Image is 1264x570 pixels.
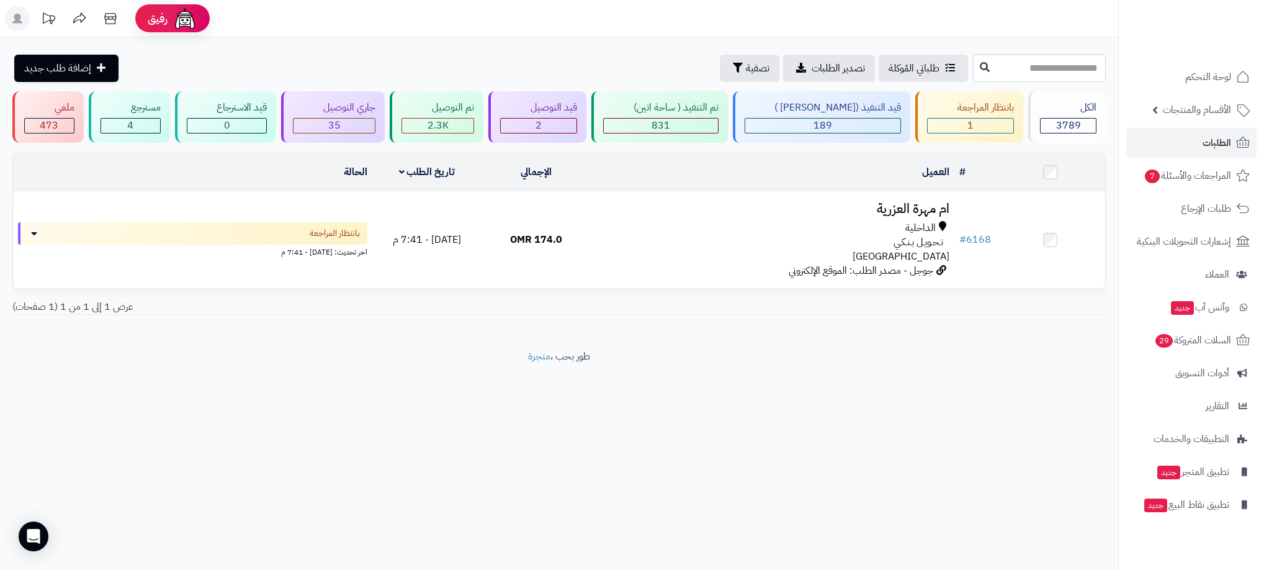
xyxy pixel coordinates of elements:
div: 35 [294,119,375,133]
span: 174.0 OMR [510,232,562,247]
span: بانتظار المراجعة [310,227,360,240]
a: وآتس آبجديد [1126,292,1257,322]
a: #6168 [959,232,991,247]
a: تصدير الطلبات [783,55,875,82]
span: 0 [224,118,230,133]
span: التقارير [1206,397,1229,415]
div: تم التوصيل [401,101,474,115]
span: لوحة التحكم [1185,68,1231,86]
div: ملغي [24,101,74,115]
a: العملاء [1126,260,1257,289]
a: إضافة طلب جديد [14,55,119,82]
span: السلات المتروكة [1154,332,1231,349]
span: # [959,232,966,247]
h3: ام مهرة العزرية [596,202,949,216]
div: عرض 1 إلى 1 من 1 (1 صفحات) [3,300,559,314]
a: الكل3789 [1026,91,1108,143]
div: جاري التوصيل [293,101,375,115]
span: الداخلية [905,221,936,235]
a: لوحة التحكم [1126,62,1257,92]
span: تصفية [746,61,769,76]
span: أدوات التسويق [1175,364,1229,382]
span: الأقسام والمنتجات [1163,101,1231,119]
div: 189 [745,119,901,133]
a: العميل [922,165,949,179]
a: المراجعات والأسئلة7 [1126,161,1257,191]
a: متجرة [528,349,550,364]
div: قيد التنفيذ ([PERSON_NAME] ) [745,101,902,115]
div: 0 [187,119,267,133]
span: تـحـويـل بـنـكـي [894,235,943,250]
a: تحديثات المنصة [33,6,64,34]
a: تم التوصيل 2.3K [387,91,486,143]
div: بانتظار المراجعة [927,101,1014,115]
a: طلبات الإرجاع [1126,194,1257,224]
a: أدوات التسويق [1126,358,1257,388]
span: الطلبات [1203,134,1231,152]
a: بانتظار المراجعة 1 [913,91,1026,143]
span: إشعارات التحويلات البنكية [1137,233,1231,250]
span: 473 [40,118,58,133]
div: 473 [25,119,74,133]
div: 4 [101,119,160,133]
span: تصدير الطلبات [812,61,865,76]
a: تطبيق نقاط البيعجديد [1126,490,1257,520]
span: وآتس آب [1170,299,1229,316]
a: تطبيق المتجرجديد [1126,457,1257,487]
div: تم التنفيذ ( ساحة اتين) [603,101,719,115]
span: رفيق [148,11,168,26]
img: ai-face.png [173,6,197,31]
span: [DATE] - 7:41 م [393,232,461,247]
div: اخر تحديث: [DATE] - 7:41 م [18,245,367,258]
a: الحالة [344,165,367,179]
a: مسترجع 4 [86,91,173,143]
a: الإجمالي [521,165,552,179]
span: 831 [652,118,670,133]
a: تم التنفيذ ( ساحة اتين) 831 [589,91,730,143]
span: 4 [127,118,133,133]
span: جديد [1144,499,1167,512]
span: طلبات الإرجاع [1181,200,1231,217]
a: التقارير [1126,391,1257,421]
a: إشعارات التحويلات البنكية [1126,227,1257,256]
span: 189 [814,118,832,133]
div: قيد التوصيل [500,101,577,115]
span: طلباتي المُوكلة [889,61,939,76]
span: جديد [1171,301,1194,315]
div: 1 [928,119,1013,133]
span: إضافة طلب جديد [24,61,91,76]
a: تاريخ الطلب [399,165,455,179]
span: 35 [328,118,341,133]
a: قيد التنفيذ ([PERSON_NAME] ) 189 [730,91,913,143]
span: جوجل - مصدر الطلب: الموقع الإلكتروني [789,263,933,278]
div: 2 [501,119,576,133]
div: قيد الاسترجاع [187,101,267,115]
span: 2.3K [428,118,449,133]
div: 2254 [402,119,473,133]
div: الكل [1040,101,1096,115]
button: تصفية [720,55,779,82]
span: التطبيقات والخدمات [1154,430,1229,448]
span: جديد [1157,466,1180,479]
span: 3789 [1056,118,1081,133]
a: جاري التوصيل 35 [279,91,387,143]
span: 7 [1145,170,1160,184]
div: 831 [604,119,718,133]
div: مسترجع [101,101,161,115]
span: 29 [1155,334,1173,348]
a: ملغي 473 [10,91,86,143]
span: 2 [536,118,542,133]
a: طلباتي المُوكلة [879,55,968,82]
span: العملاء [1205,266,1229,283]
div: Open Intercom Messenger [19,522,48,551]
span: المراجعات والأسئلة [1144,167,1231,184]
img: logo-2.png [1180,29,1252,55]
a: # [959,165,966,179]
span: تطبيق المتجر [1156,463,1229,481]
a: التطبيقات والخدمات [1126,424,1257,454]
a: السلات المتروكة29 [1126,325,1257,355]
span: تطبيق نقاط البيع [1143,496,1229,513]
a: قيد التوصيل 2 [486,91,589,143]
span: 1 [967,118,974,133]
a: قيد الاسترجاع 0 [173,91,279,143]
